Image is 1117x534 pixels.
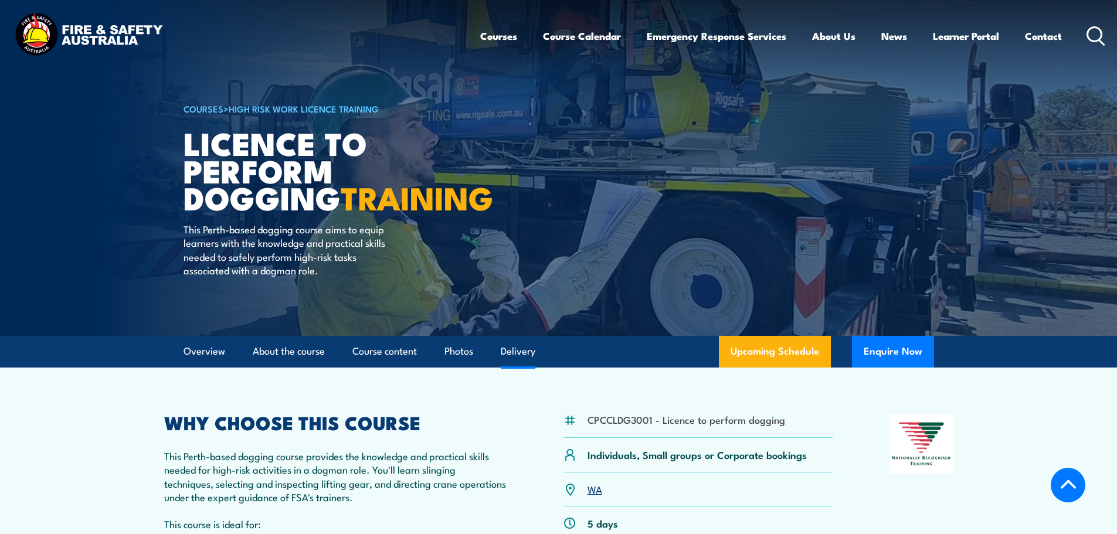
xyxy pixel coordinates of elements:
p: Individuals, Small groups or Corporate bookings [588,448,807,461]
h2: WHY CHOOSE THIS COURSE [164,414,507,430]
a: Upcoming Schedule [719,336,831,368]
a: COURSES [184,102,223,115]
button: Enquire Now [852,336,934,368]
a: WA [588,482,602,496]
a: News [881,21,907,52]
a: Delivery [501,336,535,367]
h1: Licence to Perform Dogging [184,129,473,211]
a: High Risk Work Licence Training [229,102,379,115]
a: Learner Portal [933,21,999,52]
a: Course Calendar [543,21,621,52]
p: This Perth-based dogging course provides the knowledge and practical skills needed for high-risk ... [164,449,507,504]
a: Courses [480,21,517,52]
a: Emergency Response Services [647,21,786,52]
p: This course is ideal for: [164,517,507,530]
li: CPCCLDG3001 - Licence to perform dogging [588,413,785,426]
a: About the course [253,336,325,367]
h6: > [184,101,473,115]
a: Photos [444,336,473,367]
img: Nationally Recognised Training logo. [890,414,953,474]
p: 5 days [588,516,618,530]
strong: TRAINING [341,172,493,221]
a: Contact [1025,21,1062,52]
a: Overview [184,336,225,367]
a: Course content [352,336,417,367]
p: This Perth-based dogging course aims to equip learners with the knowledge and practical skills ne... [184,222,398,277]
a: About Us [812,21,855,52]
